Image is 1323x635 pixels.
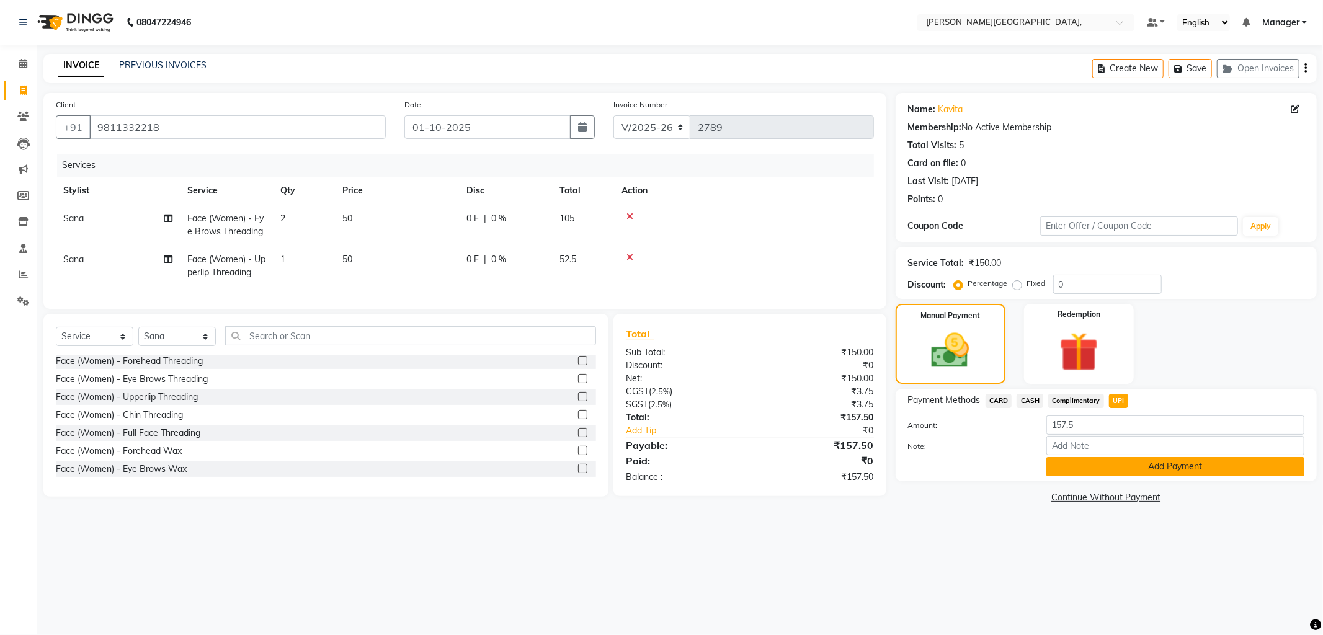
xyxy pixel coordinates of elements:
span: Sana [63,213,84,224]
span: CASH [1017,394,1043,408]
span: Manager [1262,16,1299,29]
span: Face (Women) - Eye Brows Threading [187,213,264,237]
span: 52.5 [559,254,576,265]
div: Payable: [617,438,750,453]
div: Total: [617,411,750,424]
div: Points: [908,193,936,206]
div: Card on file: [908,157,959,170]
div: Paid: [617,453,750,468]
button: Open Invoices [1217,59,1299,78]
div: [DATE] [952,175,979,188]
span: Complimentary [1048,394,1104,408]
div: No Active Membership [908,121,1304,134]
span: UPI [1109,394,1128,408]
span: | [484,212,486,225]
div: ₹0 [772,424,883,437]
label: Amount: [899,420,1037,431]
div: Discount: [617,359,750,372]
button: Save [1169,59,1212,78]
span: 0 % [491,253,506,266]
div: Membership: [908,121,962,134]
span: 50 [342,254,352,265]
span: SGST [626,399,648,410]
div: Sub Total: [617,346,750,359]
div: Face (Women) - Eye Brows Wax [56,463,187,476]
span: 2 [280,213,285,224]
span: 2.5% [651,399,669,409]
div: Face (Women) - Upperlip Threading [56,391,198,404]
span: Sana [63,254,84,265]
div: Discount: [908,278,947,291]
span: Total [626,327,654,340]
a: Add Tip [617,424,772,437]
th: Total [552,177,614,205]
div: ( ) [617,398,750,411]
label: Date [404,99,421,110]
button: Create New [1092,59,1164,78]
div: Coupon Code [908,220,1040,233]
div: ₹157.50 [750,438,883,453]
div: Services [57,154,883,177]
input: Search by Name/Mobile/Email/Code [89,115,386,139]
div: ( ) [617,385,750,398]
div: Net: [617,372,750,385]
input: Add Note [1046,436,1304,455]
label: Manual Payment [920,310,980,321]
div: ₹3.75 [750,385,883,398]
div: Service Total: [908,257,964,270]
span: Payment Methods [908,394,981,407]
span: CGST [626,386,649,397]
th: Disc [459,177,552,205]
div: 5 [960,139,964,152]
span: Face (Women) - Upperlip Threading [187,254,265,278]
div: ₹157.50 [750,471,883,484]
div: ₹0 [750,453,883,468]
span: 0 F [466,253,479,266]
div: Face (Women) - Eye Brows Threading [56,373,208,386]
div: ₹150.00 [750,346,883,359]
input: Search or Scan [225,326,596,345]
th: Qty [273,177,335,205]
label: Fixed [1027,278,1046,289]
a: PREVIOUS INVOICES [119,60,207,71]
div: Face (Women) - Forehead Wax [56,445,182,458]
img: _cash.svg [919,329,981,373]
a: INVOICE [58,55,104,77]
div: 0 [938,193,943,206]
span: 105 [559,213,574,224]
button: Add Payment [1046,457,1304,476]
label: Client [56,99,76,110]
a: Continue Without Payment [898,491,1314,504]
a: Kavita [938,103,963,116]
div: Total Visits: [908,139,957,152]
span: | [484,253,486,266]
th: Stylist [56,177,180,205]
div: Last Visit: [908,175,950,188]
button: +91 [56,115,91,139]
th: Action [614,177,874,205]
div: Balance : [617,471,750,484]
span: 50 [342,213,352,224]
label: Invoice Number [613,99,667,110]
label: Percentage [968,278,1008,289]
span: CARD [986,394,1012,408]
input: Amount [1046,415,1304,435]
div: ₹157.50 [750,411,883,424]
div: ₹0 [750,359,883,372]
div: ₹150.00 [969,257,1002,270]
span: 0 F [466,212,479,225]
label: Redemption [1058,309,1100,320]
div: Face (Women) - Chin Threading [56,409,183,422]
div: 0 [961,157,966,170]
div: Name: [908,103,936,116]
div: ₹3.75 [750,398,883,411]
button: Apply [1243,217,1278,236]
label: Note: [899,441,1037,452]
div: ₹150.00 [750,372,883,385]
div: Face (Women) - Forehead Threading [56,355,203,368]
span: 2.5% [651,386,670,396]
span: 0 % [491,212,506,225]
input: Enter Offer / Coupon Code [1040,216,1239,236]
span: 1 [280,254,285,265]
th: Price [335,177,459,205]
